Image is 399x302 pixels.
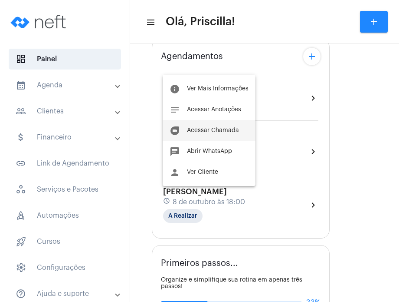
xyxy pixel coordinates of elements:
[170,105,180,115] mat-icon: notes
[187,169,218,175] span: Ver Cliente
[187,106,241,113] span: Acessar Anotações
[170,84,180,94] mat-icon: info
[187,86,249,92] span: Ver Mais Informações
[187,148,232,154] span: Abrir WhatsApp
[170,146,180,157] mat-icon: chat
[187,127,239,133] span: Acessar Chamada
[170,167,180,178] mat-icon: person
[170,126,180,136] mat-icon: duo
